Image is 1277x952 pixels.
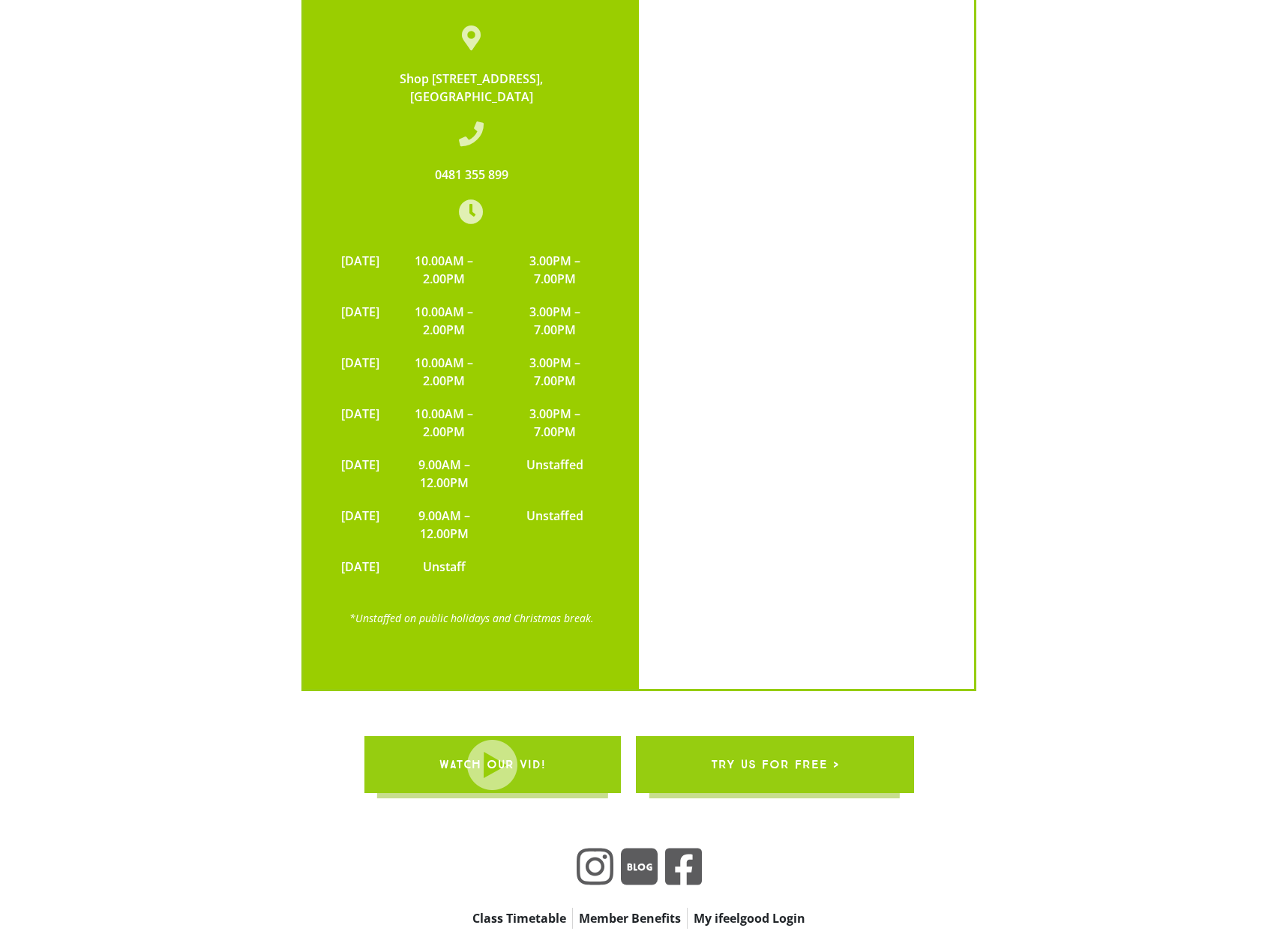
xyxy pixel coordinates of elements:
td: Unstaffed [501,499,609,550]
a: *Unstaffed on public holidays and Christmas break. [349,611,593,625]
td: 3.00PM – 7.00PM [501,244,609,295]
a: Class Timetable [466,908,572,929]
a: try us for free > [635,736,913,793]
td: 3.00PM – 7.00PM [501,397,609,448]
td: [DATE] [334,295,387,346]
a: 0481 355 899 [434,166,508,183]
td: 3.00PM – 7.00PM [501,295,609,346]
td: 10.00AM – 2.00PM [387,244,501,295]
td: Unstaff [387,550,501,583]
td: [DATE] [334,550,387,583]
td: 10.00AM – 2.00PM [387,397,501,448]
td: 9.00AM – 12.00PM [387,448,501,499]
td: 3.00PM – 7.00PM [501,346,609,397]
nav: apbct__label_id__gravity_form [384,908,894,929]
td: 9.00AM – 12.00PM [387,499,501,550]
a: My ifeelgood Login [688,908,811,929]
td: Unstaffed [501,448,609,499]
a: Member Benefits [573,908,687,929]
td: [DATE] [334,346,387,397]
td: [DATE] [334,397,387,448]
span: try us for free > [710,744,838,786]
td: [DATE] [334,244,387,295]
td: [DATE] [334,499,387,550]
a: WATCH OUR VID! [364,736,620,793]
span: WATCH OUR VID! [439,744,545,786]
a: Shop [STREET_ADDRESS],[GEOGRAPHIC_DATA] [400,70,543,105]
td: 10.00AM – 2.00PM [387,346,501,397]
td: 10.00AM – 2.00PM [387,295,501,346]
td: [DATE] [334,448,387,499]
